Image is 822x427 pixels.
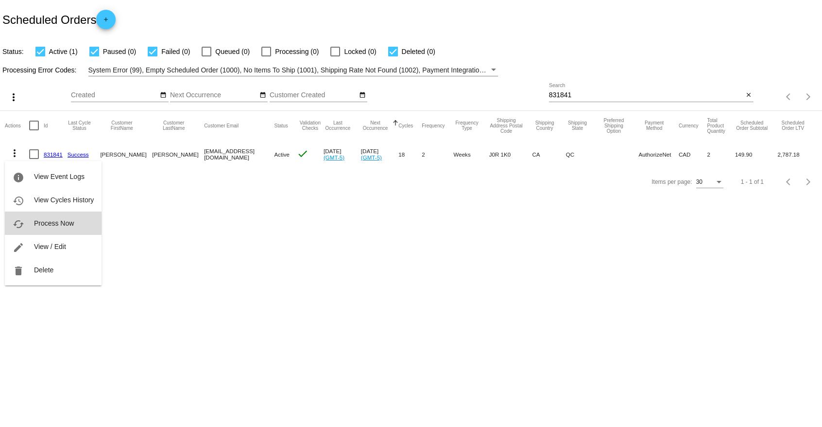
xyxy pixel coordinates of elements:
mat-icon: cached [13,218,24,230]
span: View / Edit [34,243,66,250]
span: View Cycles History [34,196,94,204]
mat-icon: info [13,172,24,183]
mat-icon: edit [13,242,24,253]
mat-icon: delete [13,265,24,277]
mat-icon: history [13,195,24,207]
span: Delete [34,266,53,274]
span: Process Now [34,219,74,227]
span: View Event Logs [34,173,85,180]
